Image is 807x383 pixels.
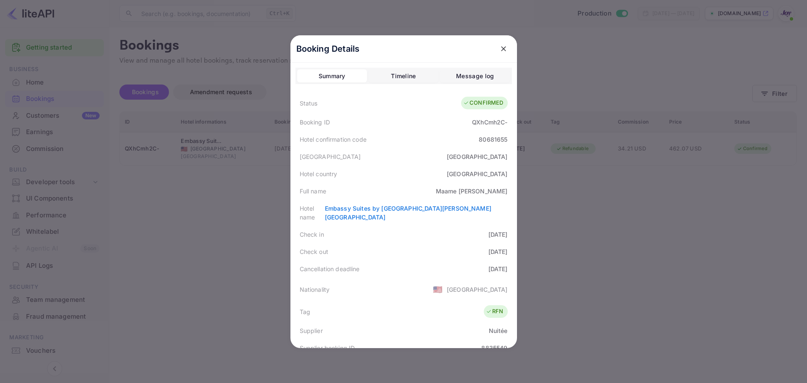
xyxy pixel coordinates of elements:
[440,69,510,83] button: Message log
[297,69,367,83] button: Summary
[486,307,503,316] div: RFN
[300,264,360,273] div: Cancellation deadline
[300,152,361,161] div: [GEOGRAPHIC_DATA]
[488,247,508,256] div: [DATE]
[472,118,507,127] div: QXhCmh2C-
[300,230,324,239] div: Check in
[300,343,355,352] div: Supplier booking ID
[319,71,345,81] div: Summary
[369,69,438,83] button: Timeline
[300,307,310,316] div: Tag
[300,187,326,195] div: Full name
[300,99,318,108] div: Status
[300,204,325,222] div: Hotel name
[456,71,494,81] div: Message log
[296,42,360,55] p: Booking Details
[488,264,508,273] div: [DATE]
[391,71,416,81] div: Timeline
[433,282,443,297] span: United States
[436,187,508,195] div: Maame [PERSON_NAME]
[325,205,491,221] a: Embassy Suites by [GEOGRAPHIC_DATA][PERSON_NAME] [GEOGRAPHIC_DATA]
[447,152,508,161] div: [GEOGRAPHIC_DATA]
[300,285,330,294] div: Nationality
[488,230,508,239] div: [DATE]
[300,247,328,256] div: Check out
[463,99,503,107] div: CONFIRMED
[300,118,330,127] div: Booking ID
[447,169,508,178] div: [GEOGRAPHIC_DATA]
[481,343,507,352] div: 8835549
[479,135,507,144] div: 80681655
[447,285,508,294] div: [GEOGRAPHIC_DATA]
[489,326,508,335] div: Nuitée
[496,41,511,56] button: close
[300,135,367,144] div: Hotel confirmation code
[300,169,338,178] div: Hotel country
[300,326,323,335] div: Supplier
